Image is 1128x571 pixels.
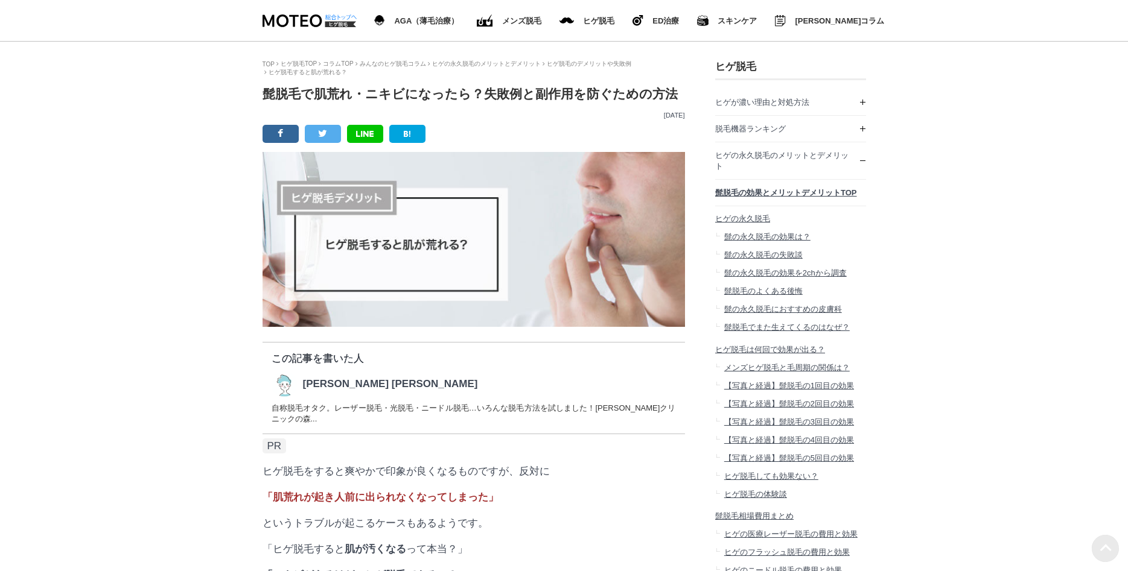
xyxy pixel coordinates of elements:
[360,60,426,67] a: みんなのヒゲ脱毛コラム
[583,17,614,25] span: ヒゲ脱毛
[724,323,849,332] span: 髭脱毛でまた生えてくるのはなぜ？
[263,61,275,68] a: TOP
[795,17,884,25] span: [PERSON_NAME]コラム
[775,15,786,27] img: みんなのMOTEOコラム
[272,371,297,397] img: 和樹 森上
[263,542,685,556] p: 「ヒゲ脱毛すると って本当？」
[724,268,846,277] span: 髭の永久脱毛の効果を2chから調査
[374,13,459,28] a: AGA（薄毛治療） AGA（薄毛治療）
[263,86,685,103] h1: 髭脱毛で肌荒れ・ニキビになったら？失敗例と副作用を防ぐための方法
[1092,535,1119,562] img: PAGE UP
[715,543,866,561] a: ヒゲのフラッシュ脱毛の費用と効果
[263,516,685,530] p: というトラブルが起こるケースもあるようです。
[715,89,866,115] a: ヒゲが濃い理由と対処方法
[715,151,849,171] span: ヒゲの永久脱毛のメリットとデメリット
[715,377,866,395] a: 【写真と経過】髭脱毛の1回目の効果
[404,131,411,137] img: B!
[502,17,541,25] span: メンズ脱毛
[547,60,631,67] a: ヒゲ脱毛のデメリットや失敗例
[715,214,770,223] span: ヒゲの永久脱毛
[715,318,866,336] a: 髭脱毛でまた生えてくるのはなぜ？
[715,124,786,133] span: 脱毛機器ランキング
[715,413,866,431] a: 【写真と経過】髭脱毛の3回目の効果
[715,98,809,107] span: ヒゲが濃い理由と対処方法
[633,15,643,26] img: ヒゲ脱毛
[724,250,802,259] span: 髭の永久脱毛の失敗談
[432,60,541,67] a: ヒゲの永久脱毛のメリットとデメリット
[724,381,853,390] span: 【写真と経過】髭脱毛の1回目の効果
[715,228,866,246] a: 髭の永久脱毛の効果は？
[374,15,386,26] img: AGA（薄毛治療）
[715,336,866,359] a: ヒゲ脱毛は何回で効果が出る？
[272,403,676,424] dd: 自称脱毛オタク。レーザー脱毛・光脱毛・ニードル脱毛…いろんな脱毛方法を試しました！[PERSON_NAME]クリニックの森...
[715,431,866,449] a: 【写真と経過】髭脱毛の4回目の効果
[263,112,685,119] p: [DATE]
[724,399,853,408] span: 【写真と経過】髭脱毛の2回目の効果
[263,491,499,503] span: 「肌荒れが起き人前に出られなくなってしまった」
[715,503,866,526] a: 髭脱毛相場費用まとめ
[724,286,802,295] span: 髭脱毛のよくある後悔
[715,180,866,206] a: 髭脱毛の効果とメリットデメリットTOP
[715,300,866,318] a: 髭の永久脱毛におすすめの皮膚科
[325,14,357,20] img: 総合トップへ
[715,264,866,282] a: 髭の永久脱毛の効果を2chから調査
[715,395,866,413] a: 【写真と経過】髭脱毛の2回目の効果
[697,13,757,28] a: スキンケア
[394,17,459,25] span: AGA（薄毛治療）
[715,345,825,354] span: ヒゲ脱毛は何回で効果が出る？
[715,511,794,520] span: 髭脱毛相場費用まとめ
[724,363,849,372] span: メンズヒゲ脱毛と毛周期の関係は？
[323,60,353,67] a: コラムTOP
[724,417,853,426] span: 【写真と経過】髭脱毛の3回目の効果
[715,282,866,300] a: 髭脱毛のよくある後悔
[715,359,866,377] a: メンズヒゲ脱毛と毛周期の関係は？
[715,116,866,142] a: 脱毛機器ランキング
[724,472,818,481] span: ヒゲ脱毛しても効果ない？
[477,12,541,30] a: ED（勃起不全）治療 メンズ脱毛
[559,17,574,24] img: メンズ脱毛
[281,60,317,67] a: ヒゲ脱毛TOP
[724,304,841,314] span: 髭の永久脱毛におすすめの皮膚科
[715,467,866,485] a: ヒゲ脱毛しても効果ない？
[559,14,614,27] a: メンズ脱毛 ヒゲ脱毛
[264,68,347,77] li: ヒゲ脱毛すると肌が荒れる？
[303,378,478,390] p: [PERSON_NAME] [PERSON_NAME]
[263,464,685,478] p: ヒゲ脱毛をすると爽やかで印象が良くなるものですが、反対に
[715,485,866,503] a: ヒゲ脱毛の体験談
[724,490,786,499] span: ヒゲ脱毛の体験談
[272,371,478,397] a: 和樹 森上 [PERSON_NAME] [PERSON_NAME]
[272,352,676,365] p: この記事を書いた人
[263,14,356,27] img: MOTEO HIGE DATSUMOU
[652,17,679,25] span: ED治療
[718,17,757,25] span: スキンケア
[715,449,866,467] a: 【写真と経過】髭脱毛の5回目の効果
[715,142,866,179] a: ヒゲの永久脱毛のメリットとデメリット
[715,246,866,264] a: 髭の永久脱毛の失敗談
[477,14,493,27] img: ED（勃起不全）治療
[715,60,866,74] h3: ヒゲ脱毛
[345,543,406,555] strong: 肌が汚くなる
[715,525,866,543] a: ヒゲの医療レーザー脱毛の費用と効果
[633,13,679,28] a: ヒゲ脱毛 ED治療
[715,206,866,229] a: ヒゲの永久脱毛
[724,435,853,444] span: 【写真と経過】髭脱毛の4回目の効果
[263,152,685,327] img: ヒゲ脱毛すると肌が荒れる？
[724,232,810,241] span: 髭の永久脱毛の効果は？
[724,529,857,538] span: ヒゲの医療レーザー脱毛の費用と効果
[775,13,884,29] a: みんなのMOTEOコラム [PERSON_NAME]コラム
[724,453,853,462] span: 【写真と経過】髭脱毛の5回目の効果
[724,547,849,557] span: ヒゲのフラッシュ脱毛の費用と効果
[715,188,857,197] span: 髭脱毛の効果とメリットデメリットTOP
[263,438,287,453] span: PR
[356,131,374,137] img: LINE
